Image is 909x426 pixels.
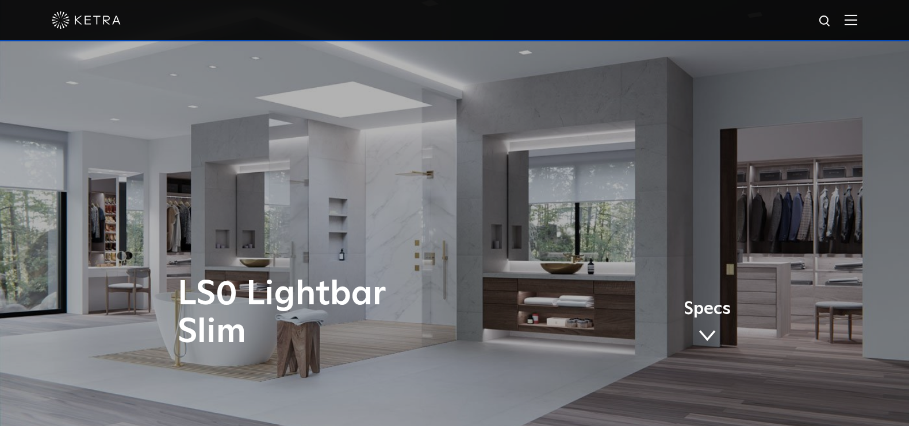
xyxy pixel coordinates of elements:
h1: LS0 Lightbar Slim [178,276,503,351]
a: Specs [684,301,731,346]
span: Specs [684,301,731,317]
img: search icon [818,14,833,29]
img: ketra-logo-2019-white [52,11,121,29]
img: Hamburger%20Nav.svg [845,14,857,25]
